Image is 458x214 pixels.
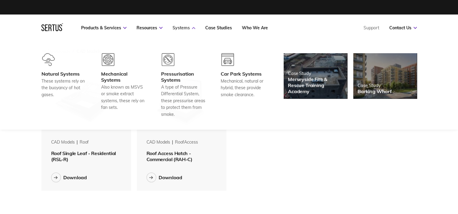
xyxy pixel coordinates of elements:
[101,71,146,83] div: Mechanical Systems
[389,25,417,31] a: Contact Us
[205,25,232,31] a: Case Studies
[353,53,417,99] a: Case StudyBarking Wharf
[41,78,86,98] div: These systems rely on the buoyancy of hot gases.
[101,84,146,111] div: Also known as MSVS or smoke extract systems, these rely on fan sets.
[173,25,195,31] a: Systems
[51,150,116,162] span: Roof Single Leaf - Residential (RSL-R)
[161,71,206,83] div: Pressurisation Systems
[221,53,265,118] a: Car Park SystemsMechanical, natural or hybrid, these provide smoke clearance.
[147,150,193,162] span: Roof Access Hatch - Commercial (RAH-C)
[41,53,86,118] a: Natural SystemsThese systems rely on the buoyancy of hot gases.
[221,71,265,77] div: Car Park Systems
[284,53,347,99] a: Case StudyMerseyside Fire & Rescue Training Academy
[159,174,182,180] div: Download
[349,144,458,214] iframe: Chat Widget
[242,25,268,31] a: Who We Are
[288,70,343,76] div: Case Study
[81,25,127,31] a: Products & Services
[63,174,87,180] div: Download
[161,53,206,118] a: Pressurisation SystemsA type of Pressure Differential System, these pressurise areas to protect t...
[41,71,86,77] div: Natural Systems
[51,173,87,182] button: Download
[137,25,163,31] a: Resources
[175,139,198,145] div: roofAccess
[147,173,182,182] button: Download
[80,139,89,145] div: roof
[161,84,206,118] div: A type of Pressure Differential System, these pressurise areas to protect them from smoke.
[147,139,170,145] div: CAD Models
[358,88,392,94] div: Barking Wharf
[364,25,379,31] a: Support
[358,83,392,88] div: Case Study
[288,76,343,94] div: Merseyside Fire & Rescue Training Academy
[51,139,75,145] div: CAD Models
[221,78,265,98] div: Mechanical, natural or hybrid, these provide smoke clearance.
[101,53,146,118] a: Mechanical SystemsAlso known as MSVS or smoke extract systems, these rely on fan sets.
